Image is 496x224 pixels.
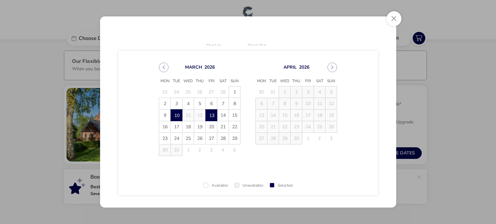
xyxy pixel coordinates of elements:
div: Selected [270,183,293,188]
td: 11 [314,98,325,109]
td: 5 [194,98,206,109]
td: 27 [206,86,217,98]
td: 11 [182,109,194,121]
td: 13 [256,109,267,121]
td: 2 [194,144,206,156]
span: Thu [291,76,302,86]
td: 12 [325,98,337,109]
td: 19 [194,121,206,132]
span: Sat [217,76,229,86]
span: Fri [302,76,314,86]
td: 7 [267,98,279,109]
td: 20 [256,121,267,132]
span: Fri [206,76,217,86]
td: 15 [279,109,291,121]
td: 3 [325,132,337,144]
button: Choose Month [284,64,297,70]
td: 29 [279,132,291,144]
td: 14 [267,109,279,121]
td: 1 [182,144,194,156]
td: 6 [206,98,217,109]
span: 29 [229,133,240,144]
td: 30 [159,144,171,156]
span: 8 [229,98,240,109]
td: 3 [171,98,182,109]
td: 9 [291,98,302,109]
span: 15 [229,110,240,121]
span: 14 [217,110,229,121]
td: 6 [256,98,267,109]
span: 2 [159,98,170,109]
td: 1 [279,86,291,98]
td: 16 [291,109,302,121]
span: 19 [194,121,205,132]
span: 13 [206,110,217,121]
td: 8 [279,98,291,109]
td: 16 [159,121,171,132]
div: Choose Date [153,55,343,164]
span: 16 [159,121,170,132]
td: 23 [159,86,171,98]
div: Unavailable [234,183,263,188]
span: Thu [194,76,206,86]
td: 30 [256,86,267,98]
td: 23 [291,121,302,132]
td: 4 [217,144,229,156]
td: 31 [267,86,279,98]
td: 31 [171,144,182,156]
td: 25 [182,132,194,144]
td: 9 [159,109,171,121]
span: Mon [159,76,171,86]
td: 21 [267,121,279,132]
td: 7 [217,98,229,109]
span: 22 [229,121,240,132]
td: 4 [182,98,194,109]
td: 20 [206,121,217,132]
td: 15 [229,109,241,121]
button: Choose Year [299,64,309,70]
td: 12 [194,109,206,121]
span: Sun [325,76,337,86]
td: 17 [171,121,182,132]
td: 5 [325,86,337,98]
td: 18 [182,121,194,132]
td: 26 [194,86,206,98]
button: Choose Month [185,64,202,70]
button: Next Month [327,63,337,72]
td: 18 [314,109,325,121]
td: 25 [182,86,194,98]
span: 1 [229,86,240,98]
span: 10 [171,110,182,121]
button: Close [387,11,401,26]
td: 24 [302,121,314,132]
td: 13 [206,109,217,121]
td: 19 [325,109,337,121]
td: 27 [206,132,217,144]
td: 28 [217,86,229,98]
td: 21 [217,121,229,132]
span: Mon [256,76,267,86]
td: 5 [229,144,241,156]
td: 24 [171,132,182,144]
span: Wed [182,76,194,86]
span: Sat [314,76,325,86]
td: 8 [229,98,241,109]
td: 22 [279,121,291,132]
span: 28 [217,133,229,144]
td: 29 [229,132,241,144]
p: Check In [206,44,239,48]
td: 14 [217,109,229,121]
td: 1 [229,86,241,98]
td: 27 [256,132,267,144]
td: 17 [302,109,314,121]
